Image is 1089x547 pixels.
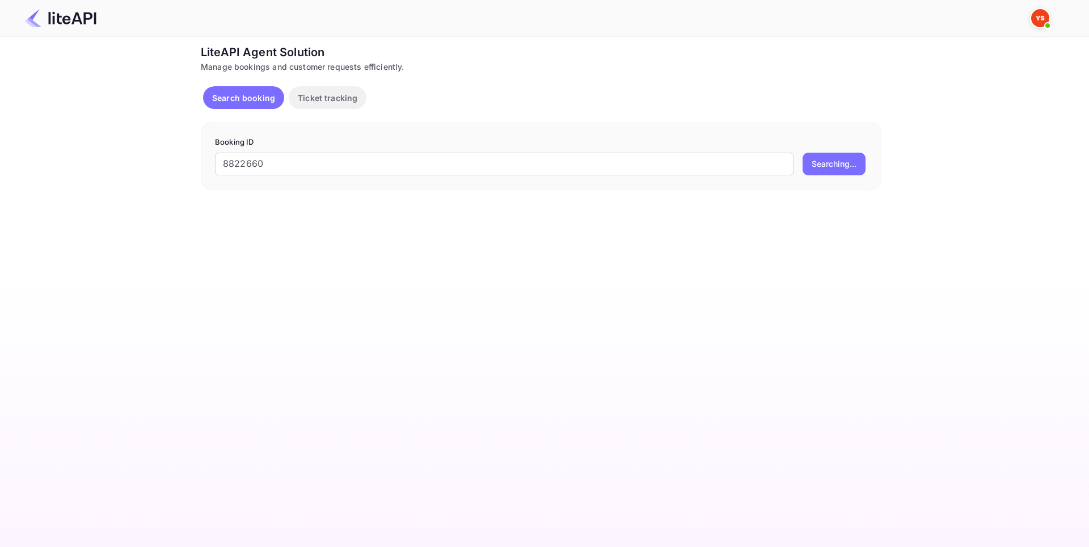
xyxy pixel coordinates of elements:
input: Enter Booking ID (e.g., 63782194) [215,153,793,175]
p: Search booking [212,92,275,104]
img: Yandex Support [1031,9,1049,27]
p: Booking ID [215,137,867,148]
div: LiteAPI Agent Solution [201,44,881,61]
p: Ticket tracking [298,92,357,104]
img: LiteAPI Logo [25,9,96,27]
button: Searching... [803,153,866,175]
div: Manage bookings and customer requests efficiently. [201,61,881,73]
